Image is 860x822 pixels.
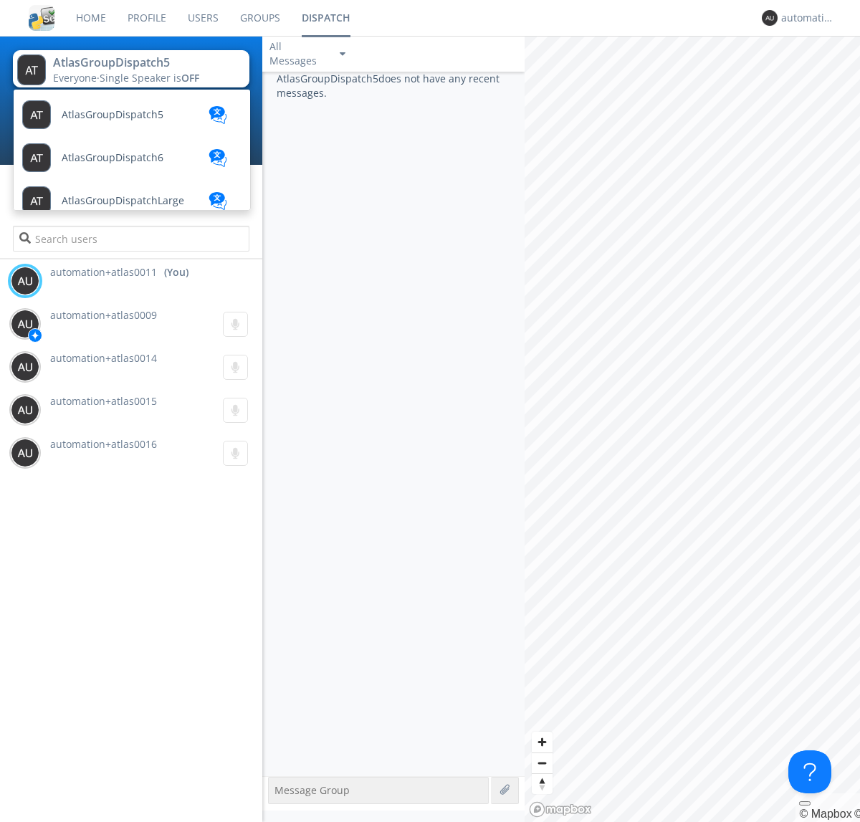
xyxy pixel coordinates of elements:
[50,265,157,279] span: automation+atlas0011
[50,308,157,322] span: automation+atlas0009
[799,808,851,820] a: Mapbox
[17,54,46,85] img: 373638.png
[13,226,249,252] input: Search users
[53,71,214,85] div: Everyone ·
[269,39,327,68] div: All Messages
[50,437,157,451] span: automation+atlas0016
[11,396,39,424] img: 373638.png
[100,71,199,85] span: Single Speaker is
[781,11,835,25] div: automation+atlas0011
[529,801,592,818] a: Mapbox logo
[532,753,553,773] span: Zoom out
[62,153,163,163] span: AtlasGroupDispatch6
[340,52,345,56] img: caret-down-sm.svg
[262,72,525,776] div: AtlasGroupDispatch5 does not have any recent messages.
[788,750,831,793] iframe: Toggle Customer Support
[532,732,553,752] button: Zoom in
[762,10,778,26] img: 373638.png
[50,351,157,365] span: automation+atlas0014
[164,265,188,279] div: (You)
[50,394,157,408] span: automation+atlas0015
[11,267,39,295] img: 373638.png
[11,353,39,381] img: 373638.png
[62,196,184,206] span: AtlasGroupDispatchLarge
[13,50,249,87] button: AtlasGroupDispatch5Everyone·Single Speaker isOFF
[29,5,54,31] img: cddb5a64eb264b2086981ab96f4c1ba7
[11,310,39,338] img: 373638.png
[181,71,199,85] span: OFF
[532,752,553,773] button: Zoom out
[62,110,163,120] span: AtlasGroupDispatch5
[207,192,229,210] img: translation-blue.svg
[13,89,251,211] ul: AtlasGroupDispatch5Everyone·Single Speaker isOFF
[11,439,39,467] img: 373638.png
[207,106,229,124] img: translation-blue.svg
[532,773,553,794] button: Reset bearing to north
[53,54,214,71] div: AtlasGroupDispatch5
[207,149,229,167] img: translation-blue.svg
[532,774,553,794] span: Reset bearing to north
[799,801,811,806] button: Toggle attribution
